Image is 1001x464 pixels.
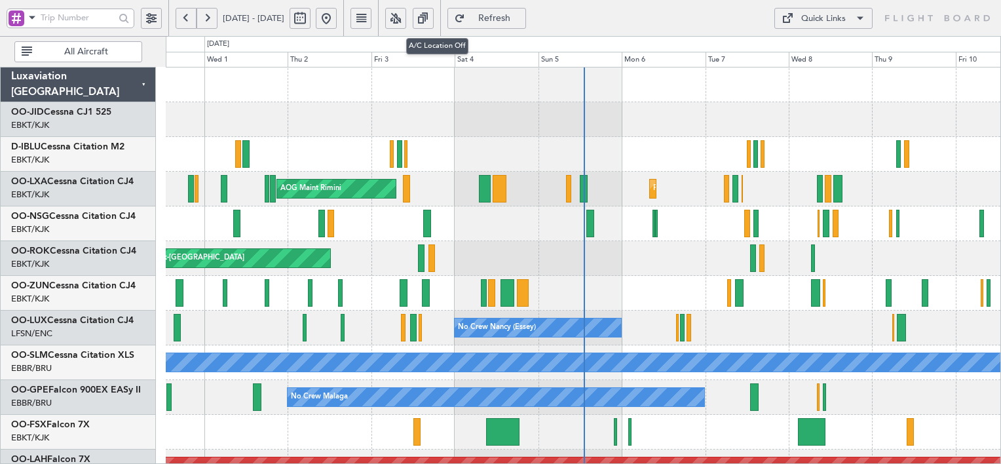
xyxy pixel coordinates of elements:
a: OO-JIDCessna CJ1 525 [11,107,111,117]
a: OO-LXACessna Citation CJ4 [11,177,134,186]
a: EBKT/KJK [11,432,49,444]
a: EBKT/KJK [11,189,49,201]
a: OO-LUXCessna Citation CJ4 [11,316,134,325]
a: EBKT/KJK [11,293,49,305]
span: All Aircraft [35,47,138,56]
div: AOG Maint Kortrijk-[GEOGRAPHIC_DATA] [102,248,244,268]
div: Thu 2 [288,52,371,68]
a: OO-ROKCessna Citation CJ4 [11,246,136,256]
div: Quick Links [801,12,846,26]
a: OO-LAHFalcon 7X [11,455,90,464]
span: OO-JID [11,107,44,117]
div: Sun 5 [538,52,622,68]
a: EBKT/KJK [11,223,49,235]
span: OO-SLM [11,351,48,360]
a: EBBR/BRU [11,397,52,409]
span: OO-LXA [11,177,47,186]
span: OO-NSG [11,212,49,221]
a: OO-FSXFalcon 7X [11,420,90,429]
div: Thu 9 [872,52,955,68]
a: OO-NSGCessna Citation CJ4 [11,212,136,221]
div: Wed 8 [789,52,872,68]
span: OO-ROK [11,246,50,256]
a: EBKT/KJK [11,119,49,131]
div: A/C Location Off [406,38,468,54]
div: Tue 7 [706,52,789,68]
span: OO-ZUN [11,281,49,290]
div: No Crew Nancy (Essey) [458,318,536,338]
span: Refresh [468,14,521,23]
button: Refresh [447,8,526,29]
div: No Crew Malaga [291,387,348,407]
span: OO-FSX [11,420,47,429]
span: D-IBLU [11,142,41,151]
span: OO-LAH [11,455,47,464]
span: OO-LUX [11,316,47,325]
div: [DATE] [207,39,229,50]
div: AOG Maint Rimini [280,179,341,199]
button: Quick Links [774,8,873,29]
div: Fri 3 [371,52,455,68]
a: OO-GPEFalcon 900EX EASy II [11,385,141,395]
a: EBBR/BRU [11,362,52,374]
a: EBKT/KJK [11,154,49,166]
a: D-IBLUCessna Citation M2 [11,142,124,151]
input: Trip Number [41,8,115,28]
a: EBKT/KJK [11,258,49,270]
span: [DATE] - [DATE] [223,12,284,24]
a: OO-ZUNCessna Citation CJ4 [11,281,136,290]
button: All Aircraft [14,41,142,62]
div: Mon 6 [622,52,705,68]
div: Planned Maint Kortrijk-[GEOGRAPHIC_DATA] [653,179,806,199]
a: LFSN/ENC [11,328,52,339]
div: Wed 1 [204,52,288,68]
a: OO-SLMCessna Citation XLS [11,351,134,360]
div: Sat 4 [455,52,538,68]
span: OO-GPE [11,385,48,395]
